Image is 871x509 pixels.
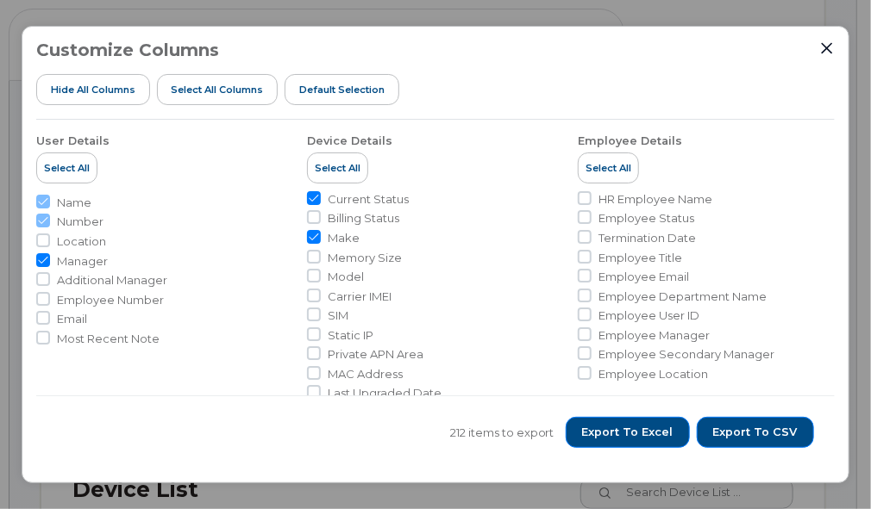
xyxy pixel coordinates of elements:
span: Hide All Columns [51,83,135,96]
span: SIM [328,307,348,324]
span: Select All [315,161,360,175]
span: Model [328,269,364,285]
button: Hide All Columns [36,74,150,105]
h3: Customize Columns [36,40,219,59]
button: Export to Excel [566,417,690,448]
span: Export to Excel [582,425,674,440]
span: Private APN Area [328,346,423,363]
span: Employee Manager [598,327,710,344]
span: Select All [586,161,631,175]
button: Export to CSV [697,417,814,448]
span: Carrier IMEI [328,289,392,305]
span: Employee Email [598,269,689,285]
div: Device Details [307,133,392,149]
button: Close [819,40,835,56]
span: Employee User ID [598,307,699,324]
span: Select all Columns [172,83,264,96]
span: MAC Address [328,366,403,382]
span: Export to CSV [713,425,798,440]
span: Employee Status [598,210,694,227]
span: Memory Size [328,250,402,266]
span: Employee Title [598,250,682,266]
span: Static IP [328,327,373,344]
span: Current Status [328,191,409,208]
span: Employee Location [598,366,708,382]
span: Number [57,214,103,230]
button: Default Selection [285,74,399,105]
span: Manager [57,253,108,270]
div: User Details [36,133,110,149]
span: Billing Status [328,210,399,227]
button: Select all Columns [157,74,279,105]
span: Employee Department Name [598,289,767,305]
span: Last Upgraded Date [328,385,442,401]
span: Additional Manager [57,272,167,289]
button: Select All [578,152,639,183]
span: Default Selection [299,83,385,96]
span: HR Employee Name [598,191,712,208]
span: Termination Date [598,230,696,246]
span: Email [57,311,87,327]
span: Employee Number [57,292,164,308]
span: Location [57,233,106,250]
span: Select All [44,161,90,175]
button: Select All [36,152,97,183]
span: Name [57,195,91,211]
div: Employee Details [578,133,682,149]
button: Select All [307,152,368,183]
span: 212 items to export [450,425,555,441]
span: Make [328,230,360,246]
span: Most Recent Note [57,331,160,347]
span: Employee Secondary Manager [598,346,774,363]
